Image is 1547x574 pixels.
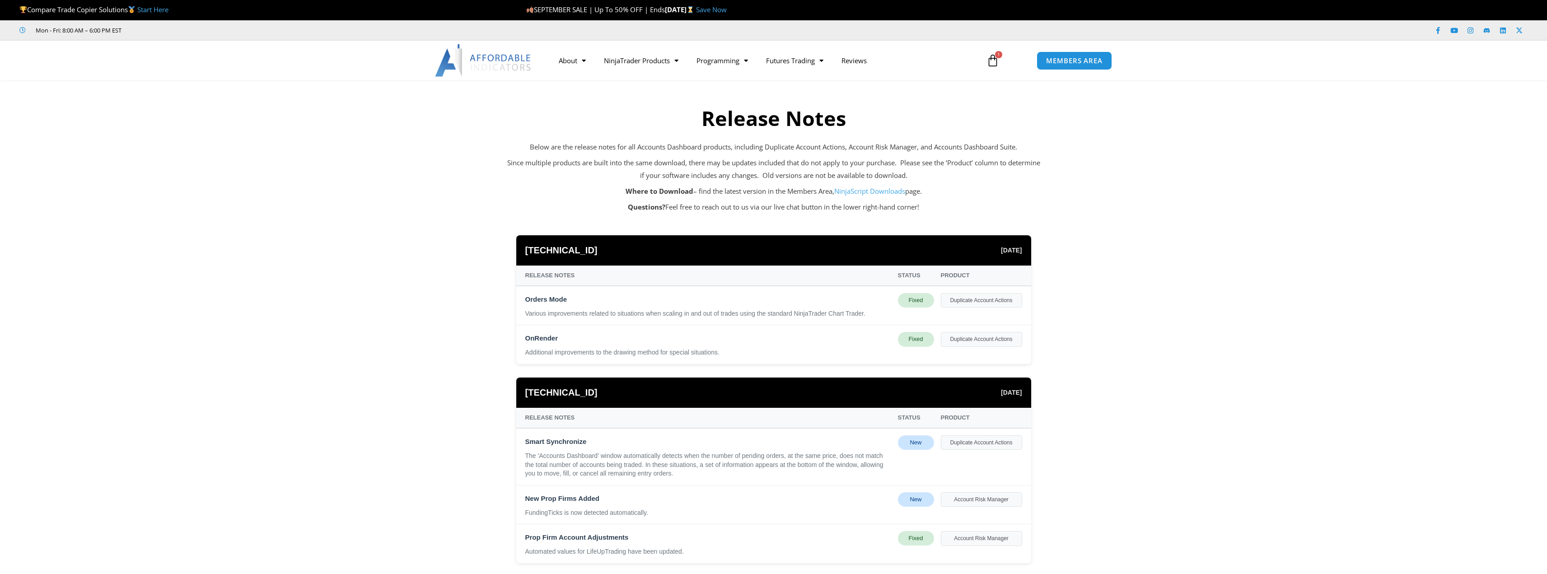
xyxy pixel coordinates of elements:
span: 1 [995,51,1002,58]
div: Additional improvements to the drawing method for special situations. [525,348,891,357]
a: NinjaScript Downloads [834,187,905,196]
a: MEMBERS AREA [1037,51,1112,70]
div: OnRender [525,332,891,345]
a: Save Now [696,5,727,14]
a: About [550,50,595,71]
a: 1 [973,47,1013,74]
span: [TECHNICAL_ID] [525,242,598,259]
div: Release Notes [525,270,891,281]
nav: Menu [550,50,976,71]
p: – find the latest version in the Members Area, page. [507,185,1040,198]
div: Duplicate Account Actions [941,293,1022,308]
img: LogoAI | Affordable Indicators – NinjaTrader [435,44,532,77]
div: New [898,492,934,507]
span: [DATE] [1001,244,1022,256]
iframe: Customer reviews powered by Trustpilot [134,26,270,35]
div: Fixed [898,332,934,346]
div: Smart Synchronize [525,435,891,448]
a: Reviews [832,50,876,71]
img: ⌛ [687,6,694,13]
div: Duplicate Account Actions [941,435,1022,450]
span: [TECHNICAL_ID] [525,384,598,401]
strong: Where to Download [626,187,693,196]
span: MEMBERS AREA [1046,57,1103,64]
div: Fixed [898,293,934,308]
div: Release Notes [525,412,891,423]
div: FundingTicks is now detected automatically. [525,509,891,518]
p: Below are the release notes for all Accounts Dashboard products, including Duplicate Account Acti... [507,141,1040,154]
a: Programming [687,50,757,71]
div: Orders Mode [525,293,891,306]
div: New Prop Firms Added [525,492,891,505]
div: Product [941,412,1022,423]
span: Compare Trade Copier Solutions [19,5,168,14]
img: 🥇 [128,6,135,13]
div: Prop Firm Account Adjustments [525,531,891,544]
span: SEPTEMBER SALE | Up To 50% OFF | Ends [526,5,665,14]
a: Start Here [137,5,168,14]
a: Futures Trading [757,50,832,71]
img: 🍂 [527,6,533,13]
h2: Release Notes [507,105,1040,132]
span: [DATE] [1001,387,1022,398]
strong: Questions? [628,202,665,211]
div: Various improvements related to situations when scaling in and out of trades using the standard N... [525,309,891,318]
div: New [898,435,934,450]
strong: [DATE] [665,5,696,14]
div: Product [941,270,1022,281]
div: Status [898,270,934,281]
div: Automated values for LifeUpTrading have been updated. [525,547,891,556]
p: Feel free to reach out to us via our live chat button in the lower right-hand corner! [507,201,1040,214]
div: Duplicate Account Actions [941,332,1022,346]
span: Mon - Fri: 8:00 AM – 6:00 PM EST [33,25,122,36]
div: Fixed [898,531,934,546]
div: The 'Accounts Dashboard' window automatically detects when the number of pending orders, at the s... [525,452,891,478]
div: Status [898,412,934,423]
div: Account Risk Manager [941,531,1022,546]
a: NinjaTrader Products [595,50,687,71]
p: Since multiple products are built into the same download, there may be updates included that do n... [507,157,1040,182]
img: 🏆 [20,6,27,13]
div: Account Risk Manager [941,492,1022,507]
